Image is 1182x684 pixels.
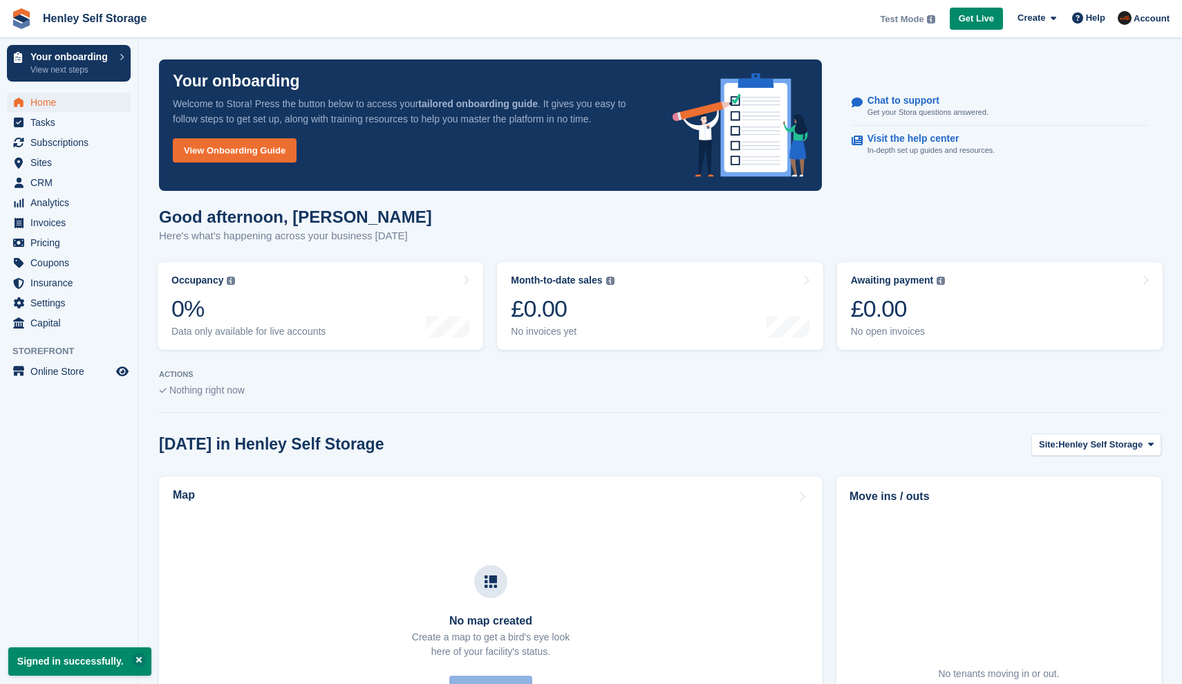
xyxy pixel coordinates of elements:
p: In-depth set up guides and resources. [867,145,995,156]
a: Get Live [950,8,1003,30]
h2: Map [173,489,195,501]
a: menu [7,133,131,152]
span: Nothing right now [169,385,245,396]
a: Visit the help center In-depth set up guides and resources. [852,126,1148,163]
a: menu [7,293,131,313]
a: menu [7,173,131,192]
span: Site: [1039,438,1058,452]
a: menu [7,253,131,272]
strong: tailored onboarding guide [418,98,538,109]
a: Chat to support Get your Stora questions answered. [852,88,1148,126]
span: Help [1086,11,1105,25]
p: Signed in successfully. [8,647,151,676]
span: Invoices [30,213,113,232]
img: stora-icon-8386f47178a22dfd0bd8f6a31ec36ba5ce8667c1dd55bd0f319d3a0aa187defe.svg [11,8,32,29]
a: menu [7,362,131,381]
img: blank_slate_check_icon-ba018cac091ee9be17c0a81a6c232d5eb81de652e7a59be601be346b1b6ddf79.svg [159,388,167,394]
a: Your onboarding View next steps [7,45,131,82]
span: Henley Self Storage [1058,438,1143,452]
div: 0% [171,295,326,323]
a: Preview store [114,363,131,380]
a: Awaiting payment £0.00 No open invoices [837,262,1163,350]
img: icon-info-grey-7440780725fd019a000dd9b08b2336e03edf1995a4989e88bcd33f0948082b44.svg [227,277,235,285]
p: Your onboarding [173,73,300,89]
div: £0.00 [851,295,946,323]
div: No invoices yet [511,326,614,338]
div: Month-to-date sales [511,275,602,286]
span: CRM [30,173,113,192]
span: Account [1134,12,1170,26]
span: Create [1017,11,1045,25]
span: Coupons [30,253,113,272]
a: Occupancy 0% Data only available for live accounts [158,262,483,350]
h2: Move ins / outs [850,488,1148,505]
a: menu [7,93,131,112]
img: icon-info-grey-7440780725fd019a000dd9b08b2336e03edf1995a4989e88bcd33f0948082b44.svg [927,15,935,24]
div: Awaiting payment [851,275,934,286]
div: Occupancy [171,275,223,286]
span: Subscriptions [30,133,113,152]
span: Capital [30,313,113,333]
span: Pricing [30,233,113,252]
p: Your onboarding [30,52,113,62]
a: Henley Self Storage [37,7,152,30]
img: map-icn-33ee37083ee616e46c38cad1a60f524a97daa1e2b2c8c0bc3eb3415660979fc1.svg [485,575,497,588]
p: View next steps [30,64,113,76]
span: Sites [30,153,113,172]
a: View Onboarding Guide [173,138,297,163]
img: onboarding-info-6c161a55d2c0e0a8cae90662b2fe09162a5109e8cc188191df67fb4f79e88e88.svg [673,73,808,177]
a: menu [7,313,131,333]
div: £0.00 [511,295,614,323]
p: Welcome to Stora! Press the button below to access your . It gives you easy to follow steps to ge... [173,96,650,127]
a: Month-to-date sales £0.00 No invoices yet [497,262,823,350]
span: Test Mode [880,12,923,26]
h1: Good afternoon, [PERSON_NAME] [159,207,432,226]
span: Online Store [30,362,113,381]
a: menu [7,213,131,232]
span: Analytics [30,193,113,212]
div: No open invoices [851,326,946,338]
span: Tasks [30,113,113,132]
a: menu [7,153,131,172]
a: menu [7,233,131,252]
img: icon-info-grey-7440780725fd019a000dd9b08b2336e03edf1995a4989e88bcd33f0948082b44.svg [606,277,615,285]
h3: No map created [412,615,570,627]
span: Insurance [30,273,113,293]
h2: [DATE] in Henley Self Storage [159,435,384,454]
p: Chat to support [867,95,977,107]
p: Visit the help center [867,133,984,145]
a: menu [7,193,131,212]
div: No tenants moving in or out. [938,667,1059,681]
p: Here's what's happening across your business [DATE] [159,228,432,244]
div: Data only available for live accounts [171,326,326,338]
span: Home [30,93,113,112]
a: menu [7,273,131,293]
span: Settings [30,293,113,313]
span: Storefront [12,344,138,358]
p: Get your Stora questions answered. [867,107,988,118]
p: ACTIONS [159,370,1161,379]
p: Create a map to get a bird's eye look here of your facility's status. [412,630,570,659]
span: Get Live [959,12,994,26]
a: menu [7,113,131,132]
button: Site: Henley Self Storage [1031,434,1161,456]
img: Darren West [1118,11,1132,25]
img: icon-info-grey-7440780725fd019a000dd9b08b2336e03edf1995a4989e88bcd33f0948082b44.svg [937,277,945,285]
